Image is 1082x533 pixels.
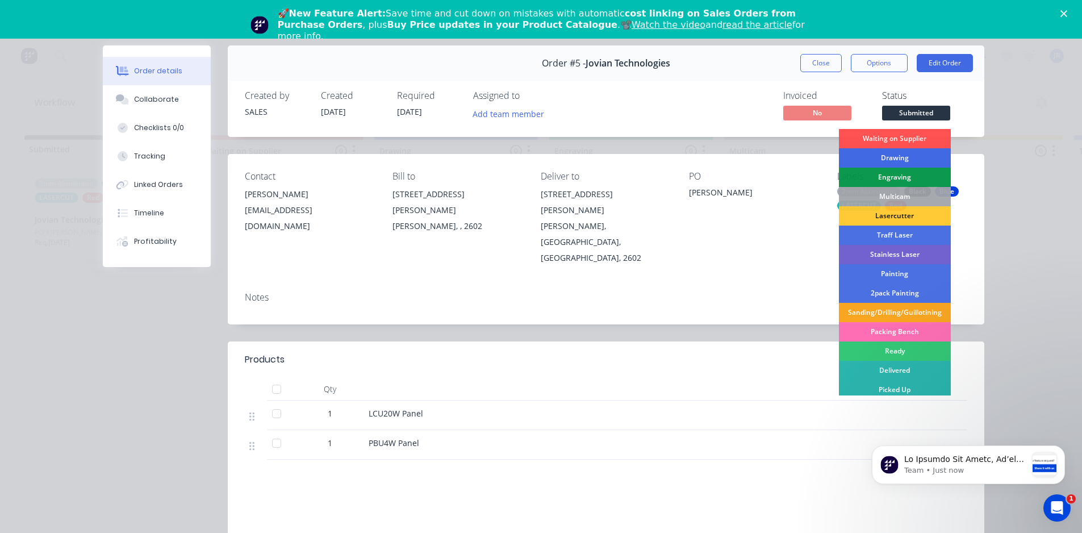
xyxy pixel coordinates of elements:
[278,8,814,42] div: 🚀 Save time and cut down on mistakes with automatic , plus .📽️ and for more info.
[837,186,900,197] div: 2mm Aluminium
[837,201,881,211] div: LASERCUT
[542,58,586,69] span: Order #5 -
[103,142,211,170] button: Tracking
[473,106,550,121] button: Add team member
[103,57,211,85] button: Order details
[392,171,523,182] div: Bill to
[839,322,951,342] div: Packing Bench
[392,186,523,234] div: [STREET_ADDRESS][PERSON_NAME][PERSON_NAME], , 2602
[839,380,951,399] div: Picked Up
[296,378,364,401] div: Qty
[473,90,587,101] div: Assigned to
[134,151,165,161] div: Tracking
[541,218,671,266] div: [PERSON_NAME], [GEOGRAPHIC_DATA], [GEOGRAPHIC_DATA], 2602
[289,8,386,19] b: New Feature Alert:
[917,54,973,72] button: Edit Order
[882,90,967,101] div: Status
[722,19,792,30] a: read the article
[839,148,951,168] div: Drawing
[245,202,375,234] div: [EMAIL_ADDRESS][DOMAIN_NAME]
[1067,494,1076,503] span: 1
[134,180,183,190] div: Linked Orders
[1043,494,1071,522] iframe: Intercom live chat
[837,171,967,182] div: Labels
[392,186,523,218] div: [STREET_ADDRESS][PERSON_NAME]
[839,303,951,322] div: Sanding/Drilling/Guillotining
[245,106,307,118] div: SALES
[250,16,269,34] img: Profile image for Team
[839,226,951,245] div: Traff Laser
[397,90,459,101] div: Required
[245,186,375,202] div: [PERSON_NAME]
[839,245,951,264] div: Stainless Laser
[689,186,819,202] div: [PERSON_NAME]
[328,407,332,419] span: 1
[103,85,211,114] button: Collaborate
[839,264,951,284] div: Painting
[586,58,670,69] span: Jovian Technologies
[783,106,851,120] span: No
[882,106,950,123] button: Submitted
[632,19,705,30] a: Watch the video
[103,170,211,199] button: Linked Orders
[800,54,842,72] button: Close
[245,292,967,303] div: Notes
[278,8,796,30] b: cost linking on Sales Orders from Purchase Orders
[369,408,423,419] span: LCU20W Panel
[134,94,179,105] div: Collaborate
[134,236,177,247] div: Profitability
[321,106,346,117] span: [DATE]
[689,171,819,182] div: PO
[103,199,211,227] button: Timeline
[245,90,307,101] div: Created by
[321,90,383,101] div: Created
[245,186,375,234] div: [PERSON_NAME][EMAIL_ADDRESS][DOMAIN_NAME]
[466,106,550,121] button: Add team member
[839,284,951,303] div: 2pack Painting
[245,353,285,367] div: Products
[1060,10,1072,17] div: Close
[541,171,671,182] div: Deliver to
[839,342,951,361] div: Ready
[839,187,951,206] div: Multicam
[103,114,211,142] button: Checklists 0/0
[328,437,332,449] span: 1
[839,129,951,148] div: Waiting on Supplier
[245,171,375,182] div: Contact
[839,206,951,226] div: Lasercutter
[103,227,211,256] button: Profitability
[882,106,950,120] span: Submitted
[134,208,164,218] div: Timeline
[851,54,908,72] button: Options
[392,218,523,234] div: [PERSON_NAME], , 2602
[541,186,671,266] div: [STREET_ADDRESS][PERSON_NAME][PERSON_NAME], [GEOGRAPHIC_DATA], [GEOGRAPHIC_DATA], 2602
[839,168,951,187] div: Engraving
[541,186,671,218] div: [STREET_ADDRESS][PERSON_NAME]
[369,438,419,448] span: PBU4W Panel
[387,19,617,30] b: Buy Price updates in your Product Catalogue
[134,66,182,76] div: Order details
[855,423,1082,502] iframe: Intercom notifications message
[397,106,422,117] span: [DATE]
[783,90,868,101] div: Invoiced
[134,123,184,133] div: Checklists 0/0
[49,43,172,53] p: Message from Team, sent Just now
[839,361,951,380] div: Delivered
